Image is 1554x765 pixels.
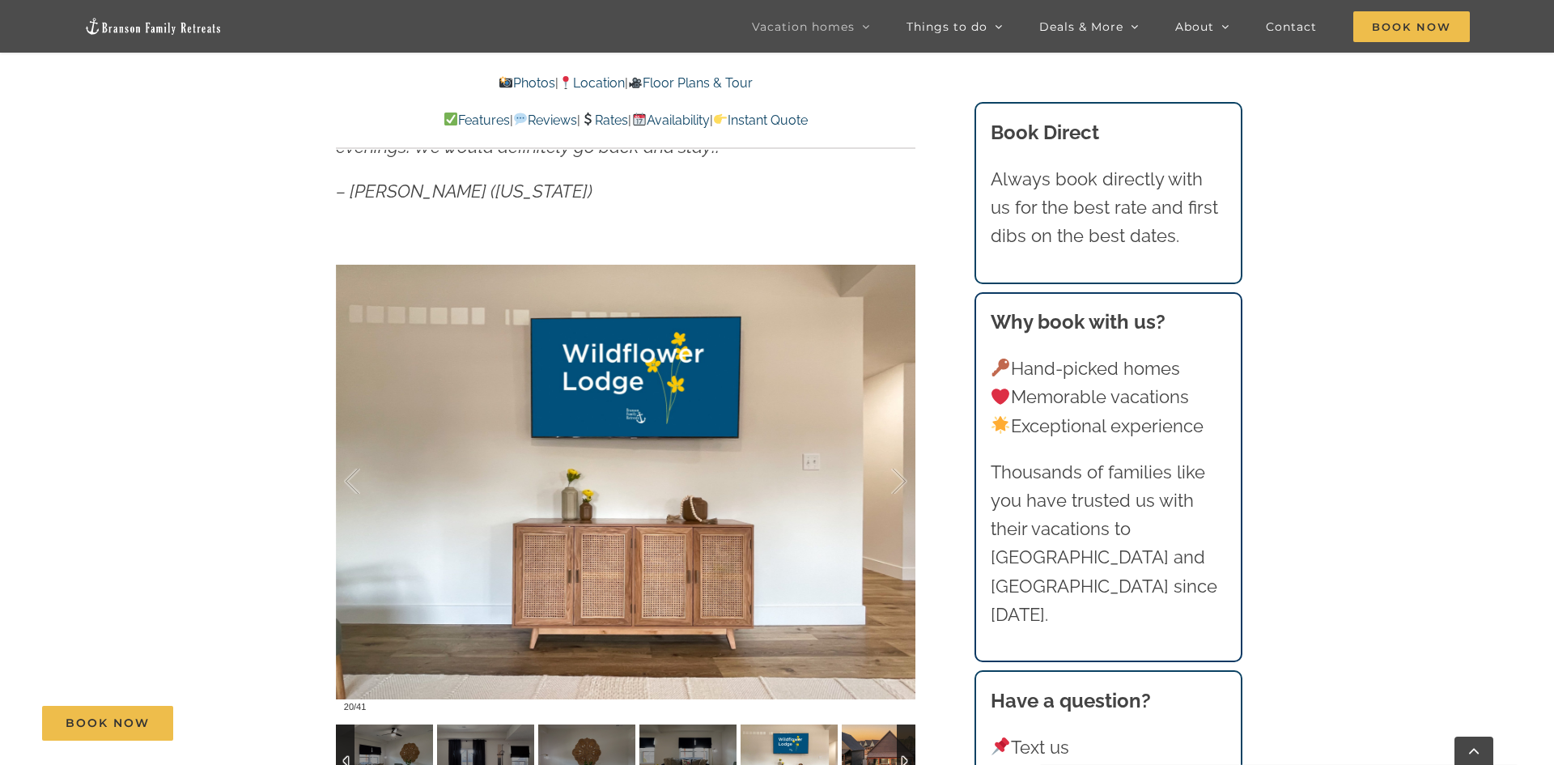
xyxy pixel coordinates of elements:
p: | | [336,73,915,94]
img: 🎥 [629,76,642,89]
span: Book Now [1353,11,1470,42]
a: Reviews [513,113,577,128]
span: Contact [1266,21,1317,32]
img: 📆 [633,113,646,125]
img: ❤️ [991,388,1009,406]
a: Location [558,75,625,91]
a: Photos [498,75,554,91]
a: Availability [631,113,709,128]
em: – [PERSON_NAME] ([US_STATE]) [336,181,592,202]
a: Book Now [42,706,173,741]
p: Hand-picked homes Memorable vacations Exceptional experience [991,355,1227,440]
img: 💲 [581,113,594,125]
h3: Why book with us? [991,308,1227,337]
img: 👉 [714,113,727,125]
em: This place was beautiful and as pictures state! Very clean and was perfect for our family needs! ... [336,79,889,157]
span: About [1175,21,1214,32]
span: Vacation homes [752,21,855,32]
a: Instant Quote [713,113,808,128]
img: 🔑 [991,359,1009,376]
img: 📍 [559,76,572,89]
p: Always book directly with us for the best rate and first dibs on the best dates. [991,165,1227,251]
a: Floor Plans & Tour [628,75,753,91]
span: Book Now [66,716,150,730]
span: Things to do [906,21,987,32]
a: Features [444,113,510,128]
img: 💬 [514,113,527,125]
b: Book Direct [991,121,1099,144]
img: 📸 [499,76,512,89]
img: 🌟 [991,416,1009,434]
span: Deals & More [1039,21,1123,32]
img: Branson Family Retreats Logo [84,17,222,36]
img: 📌 [991,737,1009,755]
img: ✅ [444,113,457,125]
a: Rates [580,113,628,128]
p: | | | | [336,110,915,131]
p: Thousands of families like you have trusted us with their vacations to [GEOGRAPHIC_DATA] and [GEO... [991,458,1227,629]
strong: Have a question? [991,689,1151,712]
